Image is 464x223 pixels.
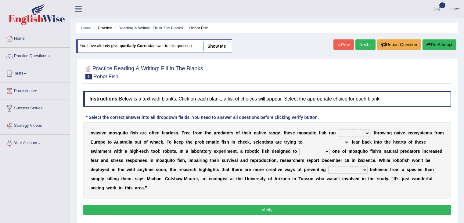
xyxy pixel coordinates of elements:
b: e [188,130,191,135]
b: g [293,140,296,144]
b: a [356,140,358,144]
b: o [196,130,199,135]
b: s [224,140,227,144]
b: o [125,130,128,135]
b: u [117,140,120,144]
b: o [135,140,137,144]
b: v [400,130,403,135]
b: h [240,140,243,144]
b: w [382,130,385,135]
b: t [312,130,314,135]
b: r [329,130,330,135]
b: o [109,140,112,144]
b: . [163,140,164,144]
b: v [102,130,104,135]
b: n [91,130,93,135]
b: o [164,149,167,154]
b: e [190,140,192,144]
b: n [375,140,378,144]
b: partially correct [121,44,151,48]
b: h [375,130,378,135]
b: o [236,130,239,135]
b: , [280,130,281,135]
div: You have already given answer to this question [76,39,232,53]
b: r [197,140,199,144]
b: r [124,140,125,144]
b: s [253,140,256,144]
b: f [146,140,148,144]
b: u [309,130,311,135]
b: Instructions: [89,96,119,101]
b: s [430,130,432,135]
b: o [113,130,115,135]
b: t [374,130,375,135]
b: s [133,130,135,135]
b: . [178,130,179,135]
b: g [275,130,278,135]
b: d [220,130,223,135]
b: c [410,130,412,135]
b: e [105,149,107,154]
b: f [319,130,320,135]
b: u [137,140,140,144]
button: Report Question [377,39,421,50]
b: e [279,140,282,144]
b: a [365,140,367,144]
b: r [229,130,231,135]
b: f [130,130,132,135]
b: I [89,130,91,135]
b: o [379,130,382,135]
b: c [256,140,258,144]
b: f [352,140,353,144]
b: t [172,149,174,154]
b: y [287,140,290,144]
b: e [154,130,157,135]
b: r [216,130,218,135]
span: 6 [85,74,92,79]
b: t [242,130,244,135]
b: m [97,149,101,154]
b: a [166,130,168,135]
b: s [109,149,112,154]
small: Robot Fish [93,74,118,79]
b: a [125,140,128,144]
b: a [398,140,401,144]
b: h [386,140,388,144]
b: i [96,149,98,154]
b: l [204,140,206,144]
b: r [401,140,402,144]
b: i [320,130,322,135]
b: F [182,130,184,135]
b: s [304,130,306,135]
b: k [161,140,163,144]
b: e [243,140,245,144]
b: t [118,149,120,154]
b: , [250,140,251,144]
b: i [129,140,130,144]
b: a [192,149,194,154]
b: t [384,140,386,144]
b: i [249,130,250,135]
b: r [142,130,144,135]
b: e [396,140,398,144]
b: e [288,130,290,135]
b: i [290,140,291,144]
b: , [370,130,371,135]
a: Home [0,30,70,46]
b: g [133,149,136,154]
a: Your Account [0,135,70,150]
b: i [232,140,233,144]
b: i [223,140,224,144]
b: h [188,140,190,144]
b: E [91,140,93,144]
b: f [193,130,195,135]
b: t [264,140,266,144]
b: c [367,140,369,144]
b: s [174,149,176,154]
b: a [275,140,278,144]
b: m [440,130,444,135]
b: p [214,130,216,135]
b: n [272,130,275,135]
b: t [259,130,260,135]
b: s [91,149,93,154]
